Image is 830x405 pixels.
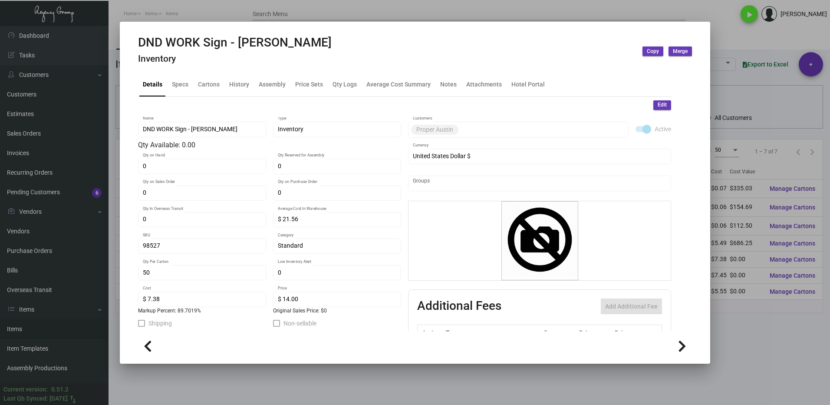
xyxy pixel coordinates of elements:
[669,46,692,56] button: Merge
[444,325,541,340] th: Type
[601,299,662,314] button: Add Additional Fee
[642,46,663,56] button: Copy
[295,80,323,89] div: Price Sets
[148,318,172,329] span: Shipping
[647,48,659,55] span: Copy
[138,53,332,64] h4: Inventory
[673,48,688,55] span: Merge
[138,35,332,50] h2: DND WORK Sign - [PERSON_NAME]
[283,318,316,329] span: Non-sellable
[466,80,502,89] div: Attachments
[143,80,162,89] div: Details
[3,394,68,403] div: Last Qb Synced: [DATE]
[138,140,401,150] div: Qty Available: 0.00
[541,325,576,340] th: Cost
[658,101,667,109] span: Edit
[460,126,624,133] input: Add new..
[413,180,667,187] input: Add new..
[3,385,48,394] div: Current version:
[366,80,431,89] div: Average Cost Summary
[229,80,249,89] div: History
[51,385,69,394] div: 0.51.2
[198,80,220,89] div: Cartons
[613,325,652,340] th: Price type
[653,100,671,110] button: Edit
[655,124,671,134] span: Active
[411,125,458,135] mat-chip: Proper Austin
[440,80,457,89] div: Notes
[172,80,188,89] div: Specs
[418,325,444,340] th: Active
[333,80,357,89] div: Qty Logs
[259,80,286,89] div: Assembly
[605,303,658,310] span: Add Additional Fee
[577,325,613,340] th: Price
[417,299,501,314] h2: Additional Fees
[511,80,545,89] div: Hotel Portal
